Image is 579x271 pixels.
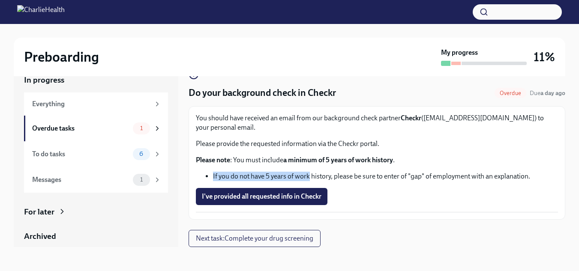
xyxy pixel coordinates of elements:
span: September 14th, 2025 09:00 [530,89,565,97]
div: To do tasks [32,149,129,159]
p: You should have received an email from our background check partner ([EMAIL_ADDRESS][DOMAIN_NAME]... [196,113,558,132]
a: In progress [24,74,168,86]
a: Overdue tasks1 [24,116,168,141]
h3: 11% [534,49,555,65]
strong: a minimum of 5 years of work history [283,156,393,164]
button: Next task:Complete your drug screening [189,230,321,247]
img: CharlieHealth [17,5,65,19]
p: : You must include . [196,155,558,165]
span: 1 [135,125,148,131]
div: Overdue tasks [32,124,129,133]
div: Everything [32,99,150,109]
strong: Please note [196,156,230,164]
span: 1 [135,176,148,183]
span: I've provided all requested info in Checkr [202,192,321,201]
strong: My progress [441,48,478,57]
strong: a day ago [540,89,565,97]
a: To do tasks6 [24,141,168,167]
h2: Preboarding [24,48,99,66]
a: Archived [24,231,168,242]
a: Messages1 [24,167,168,193]
p: Please provide the requested information via the Checkr portal. [196,139,558,149]
span: Overdue [495,90,526,96]
span: Next task : Complete your drug screening [196,234,313,243]
a: Everything [24,92,168,116]
div: For later [24,206,54,217]
a: For later [24,206,168,217]
li: If you do not have 5 years of work history, please be sure to enter of "gap" of employment with a... [213,172,558,181]
strong: Checkr [401,114,421,122]
span: Due [530,89,565,97]
button: I've provided all requested info in Checkr [196,188,327,205]
span: 6 [134,151,148,157]
div: Messages [32,175,129,185]
h4: Do your background check in Checkr [189,86,336,99]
